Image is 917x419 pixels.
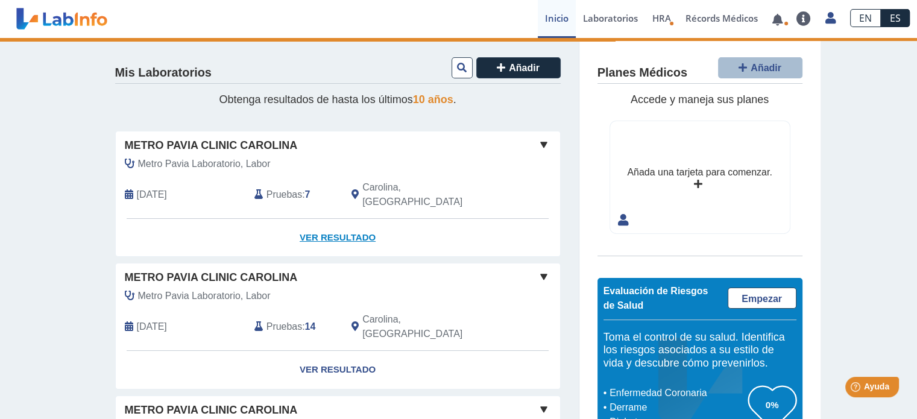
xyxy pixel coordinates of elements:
iframe: Help widget launcher [810,372,904,406]
span: 2025-04-28 [137,320,167,334]
span: Metro Pavia Clinic Carolina [125,269,298,286]
span: 10 años [413,93,453,106]
span: Accede y maneja sus planes [631,93,769,106]
span: Carolina, PR [362,312,496,341]
a: Ver Resultado [116,351,560,389]
span: Empezar [742,294,782,304]
span: Carolina, PR [362,180,496,209]
b: 7 [305,189,310,200]
span: 2025-10-02 [137,187,167,202]
b: 14 [305,321,316,332]
div: : [245,312,342,341]
span: Metro Pavia Clinic Carolina [125,402,298,418]
a: Empezar [728,288,796,309]
span: HRA [652,12,671,24]
a: ES [881,9,910,27]
span: Añadir [751,63,781,73]
span: Pruebas [266,187,302,202]
h5: Toma el control de su salud. Identifica los riesgos asociados a su estilo de vida y descubre cómo... [603,331,796,370]
span: Metro Pavia Clinic Carolina [125,137,298,154]
div: : [245,180,342,209]
a: Ver Resultado [116,219,560,257]
li: Enfermedad Coronaria [607,386,748,400]
span: Metro Pavia Laboratorio, Labor [138,289,271,303]
span: Añadir [509,63,540,73]
button: Añadir [476,57,561,78]
span: Metro Pavia Laboratorio, Labor [138,157,271,171]
h4: Mis Laboratorios [115,66,212,80]
a: EN [850,9,881,27]
li: Derrame [607,400,748,415]
span: Obtenga resultados de hasta los últimos . [219,93,456,106]
span: Pruebas [266,320,302,334]
button: Añadir [718,57,802,78]
div: Añada una tarjeta para comenzar. [627,165,772,180]
h3: 0% [748,397,796,412]
h4: Planes Médicos [597,66,687,80]
span: Evaluación de Riesgos de Salud [603,286,708,310]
